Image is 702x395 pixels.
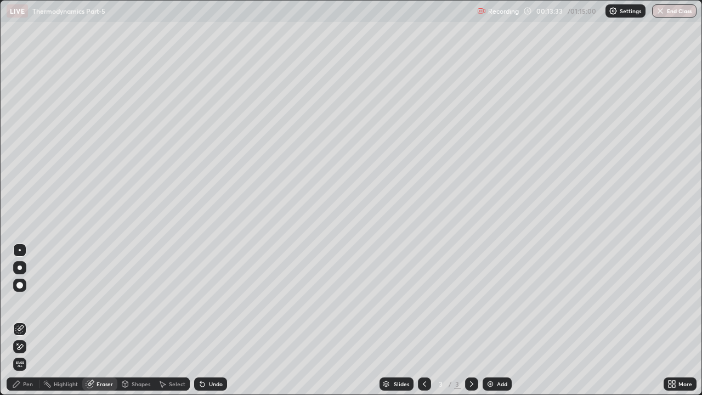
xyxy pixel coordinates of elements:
div: Add [497,381,507,387]
p: LIVE [10,7,25,15]
img: recording.375f2c34.svg [477,7,486,15]
div: Slides [394,381,409,387]
p: Settings [620,8,641,14]
div: Eraser [97,381,113,387]
div: More [678,381,692,387]
button: End Class [652,4,697,18]
div: Select [169,381,185,387]
div: Pen [23,381,33,387]
div: / [449,381,452,387]
div: Undo [209,381,223,387]
img: end-class-cross [656,7,665,15]
div: Highlight [54,381,78,387]
div: 3 [454,379,461,389]
span: Erase all [14,361,26,368]
div: Shapes [132,381,150,387]
div: 3 [435,381,446,387]
img: add-slide-button [486,380,495,388]
img: class-settings-icons [609,7,618,15]
p: Recording [488,7,519,15]
p: Thermodynamics Part-5 [32,7,105,15]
